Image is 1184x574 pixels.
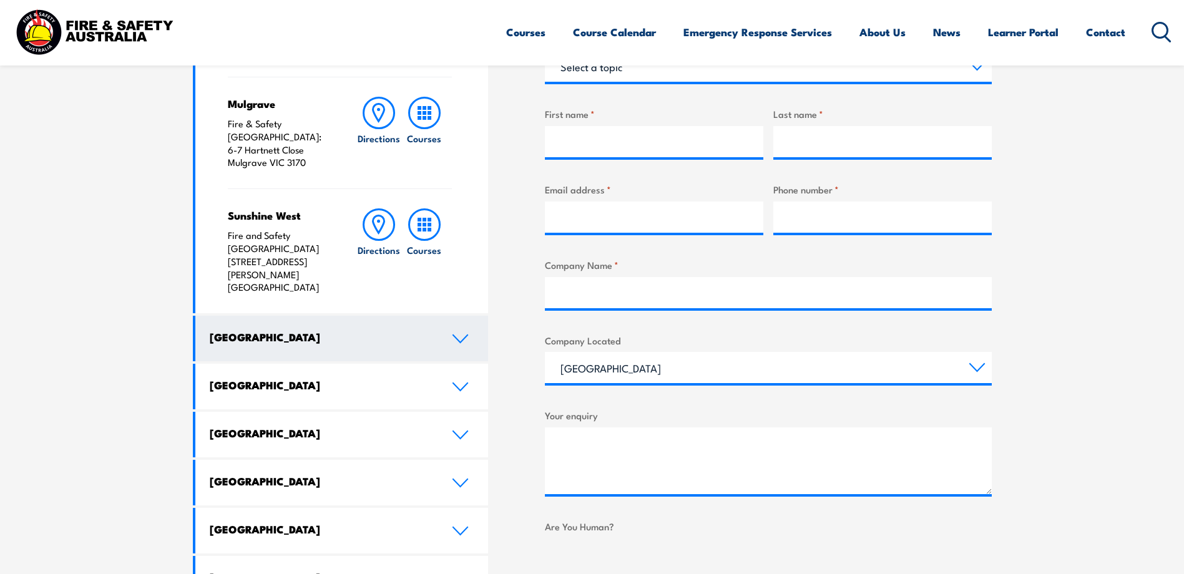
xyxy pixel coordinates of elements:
a: News [933,16,961,49]
a: [GEOGRAPHIC_DATA] [195,460,489,505]
a: [GEOGRAPHIC_DATA] [195,412,489,457]
label: Are You Human? [545,519,992,533]
h4: [GEOGRAPHIC_DATA] [210,426,433,440]
p: Fire and Safety [GEOGRAPHIC_DATA] [STREET_ADDRESS][PERSON_NAME] [GEOGRAPHIC_DATA] [228,229,332,294]
h6: Directions [358,132,400,145]
a: Courses [402,97,447,169]
label: Last name [773,107,992,121]
label: First name [545,107,763,121]
a: About Us [859,16,906,49]
h4: [GEOGRAPHIC_DATA] [210,474,433,488]
h6: Courses [407,243,441,256]
a: [GEOGRAPHIC_DATA] [195,316,489,361]
a: Directions [356,97,401,169]
label: Your enquiry [545,408,992,422]
a: Contact [1086,16,1125,49]
label: Phone number [773,182,992,197]
a: Emergency Response Services [683,16,832,49]
a: Courses [506,16,546,49]
h4: [GEOGRAPHIC_DATA] [210,522,433,536]
label: Company Located [545,333,992,348]
a: Directions [356,208,401,294]
a: Learner Portal [988,16,1059,49]
p: Fire & Safety [GEOGRAPHIC_DATA]: 6-7 Hartnett Close Mulgrave VIC 3170 [228,117,332,169]
h6: Courses [407,132,441,145]
a: Course Calendar [573,16,656,49]
h6: Directions [358,243,400,256]
h4: [GEOGRAPHIC_DATA] [210,330,433,344]
h4: [GEOGRAPHIC_DATA] [210,378,433,392]
a: [GEOGRAPHIC_DATA] [195,508,489,553]
a: Courses [402,208,447,294]
a: [GEOGRAPHIC_DATA] [195,364,489,409]
label: Company Name [545,258,992,272]
h4: Mulgrave [228,97,332,110]
h4: Sunshine West [228,208,332,222]
label: Email address [545,182,763,197]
